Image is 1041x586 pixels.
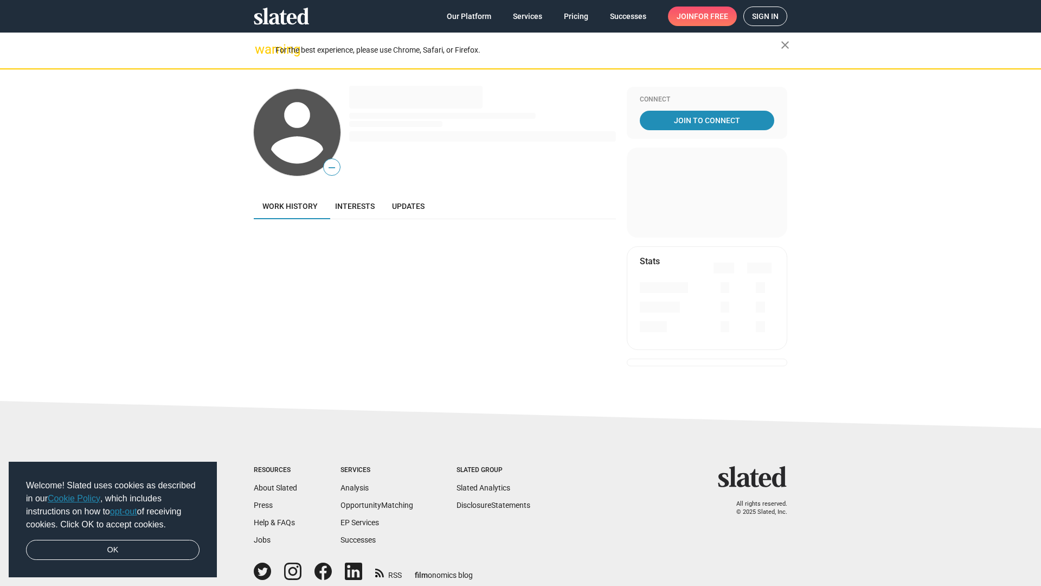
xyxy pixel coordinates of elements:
[9,462,217,578] div: cookieconsent
[610,7,646,26] span: Successes
[324,161,340,175] span: —
[438,7,500,26] a: Our Platform
[392,202,425,211] span: Updates
[326,193,383,219] a: Interests
[415,571,428,579] span: film
[254,193,326,219] a: Work history
[340,536,376,544] a: Successes
[640,111,774,130] a: Join To Connect
[457,483,510,492] a: Slated Analytics
[640,256,660,267] mat-card-title: Stats
[254,501,273,509] a: Press
[275,43,781,58] div: For the best experience, please use Chrome, Safari, or Firefox.
[26,479,200,531] span: Welcome! Slated uses cookies as described in our , which includes instructions on how to of recei...
[254,466,297,475] div: Resources
[694,7,728,26] span: for free
[262,202,318,211] span: Work history
[340,466,413,475] div: Services
[48,494,100,503] a: Cookie Policy
[447,7,491,26] span: Our Platform
[640,95,774,104] div: Connect
[375,564,402,581] a: RSS
[668,7,737,26] a: Joinfor free
[335,202,375,211] span: Interests
[564,7,588,26] span: Pricing
[725,500,787,516] p: All rights reserved. © 2025 Slated, Inc.
[642,111,772,130] span: Join To Connect
[752,7,779,26] span: Sign in
[457,466,530,475] div: Slated Group
[255,43,268,56] mat-icon: warning
[254,483,297,492] a: About Slated
[415,562,473,581] a: filmonomics blog
[457,501,530,509] a: DisclosureStatements
[601,7,655,26] a: Successes
[677,7,728,26] span: Join
[26,540,200,560] a: dismiss cookie message
[743,7,787,26] a: Sign in
[555,7,597,26] a: Pricing
[254,518,295,527] a: Help & FAQs
[779,39,792,52] mat-icon: close
[340,483,369,492] a: Analysis
[513,7,542,26] span: Services
[504,7,551,26] a: Services
[110,507,137,516] a: opt-out
[254,536,271,544] a: Jobs
[340,518,379,527] a: EP Services
[340,501,413,509] a: OpportunityMatching
[383,193,433,219] a: Updates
